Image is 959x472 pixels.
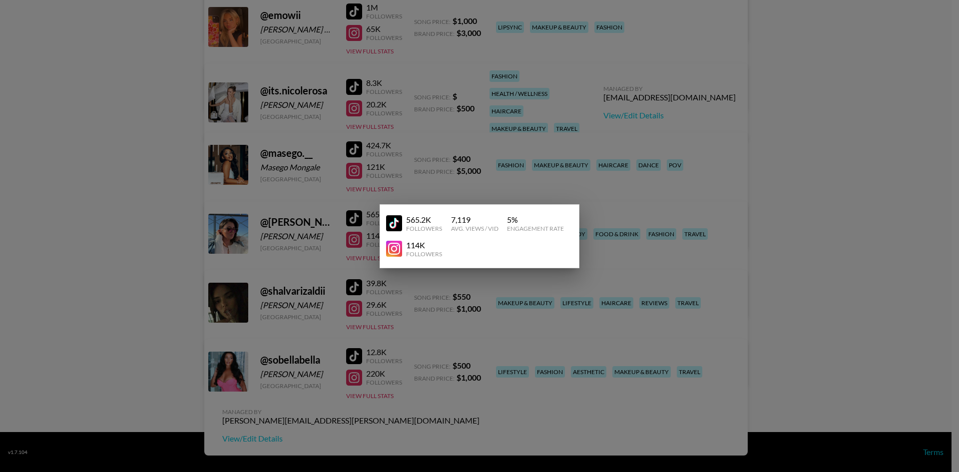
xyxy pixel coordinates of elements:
img: YouTube [386,241,402,257]
div: Followers [406,250,442,258]
div: 5 % [507,215,564,225]
div: 114K [406,240,442,250]
div: 7,119 [451,215,498,225]
div: Followers [406,225,442,232]
img: YouTube [386,215,402,231]
div: 565.2K [406,215,442,225]
div: Engagement Rate [507,225,564,232]
div: Avg. Views / Vid [451,225,498,232]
